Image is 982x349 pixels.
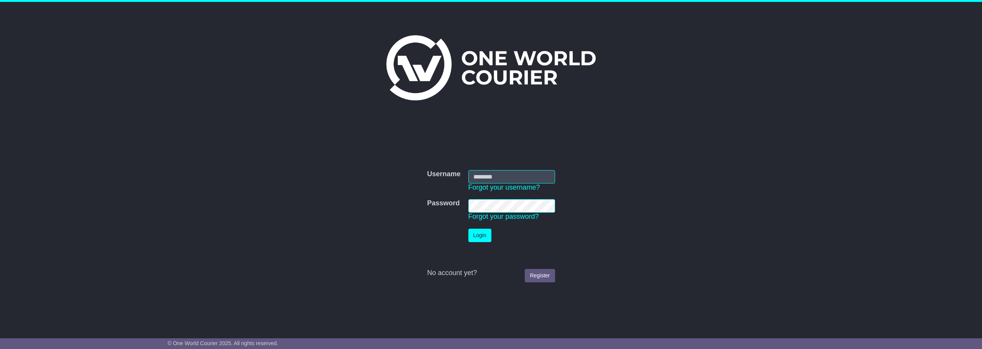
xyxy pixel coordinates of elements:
a: Register [525,269,555,282]
label: Username [427,170,460,179]
button: Login [468,229,491,242]
div: No account yet? [427,269,555,277]
img: One World [386,35,596,100]
a: Forgot your username? [468,184,540,191]
label: Password [427,199,460,208]
span: © One World Courier 2025. All rights reserved. [168,340,278,346]
a: Forgot your password? [468,213,539,220]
